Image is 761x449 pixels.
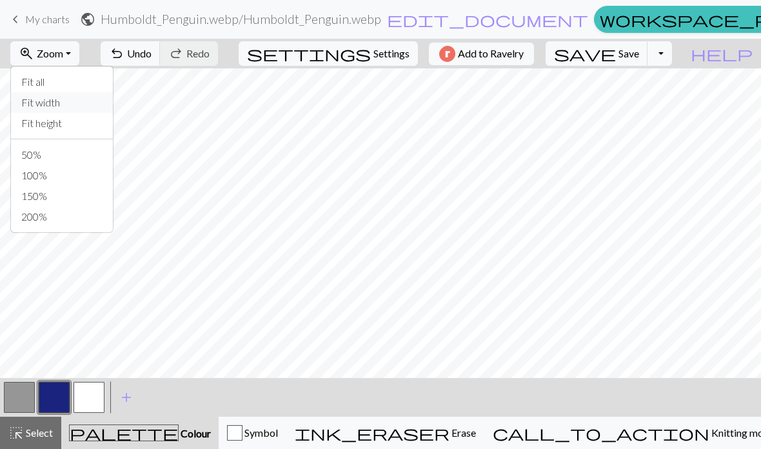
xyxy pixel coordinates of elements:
[458,46,524,62] span: Add to Ravelry
[429,43,534,65] button: Add to Ravelry
[11,206,113,227] button: 200%
[11,165,113,186] button: 100%
[11,186,113,206] button: 150%
[373,46,410,61] span: Settings
[242,426,278,439] span: Symbol
[493,424,709,442] span: call_to_action
[61,417,219,449] button: Colour
[80,10,95,28] span: public
[439,46,455,62] img: Ravelry
[25,13,70,25] span: My charts
[8,10,23,28] span: keyboard_arrow_left
[127,47,152,59] span: Undo
[119,388,134,406] span: add
[179,427,211,439] span: Colour
[11,72,113,92] button: Fit all
[8,8,70,30] a: My charts
[11,113,113,134] button: Fit height
[286,417,484,449] button: Erase
[247,46,371,61] i: Settings
[618,47,639,59] span: Save
[239,41,418,66] button: SettingsSettings
[101,41,161,66] button: Undo
[247,45,371,63] span: settings
[70,424,178,442] span: palette
[450,426,476,439] span: Erase
[11,145,113,165] button: 50%
[554,45,616,63] span: save
[295,424,450,442] span: ink_eraser
[11,92,113,113] button: Fit width
[10,41,79,66] button: Zoom
[101,12,381,26] h2: Humboldt_Penguin.webp / Humboldt_Penguin.webp
[19,45,34,63] span: zoom_in
[109,45,124,63] span: undo
[219,417,286,449] button: Symbol
[24,426,53,439] span: Select
[8,424,24,442] span: highlight_alt
[691,45,753,63] span: help
[546,41,648,66] button: Save
[37,47,63,59] span: Zoom
[387,10,588,28] span: edit_document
